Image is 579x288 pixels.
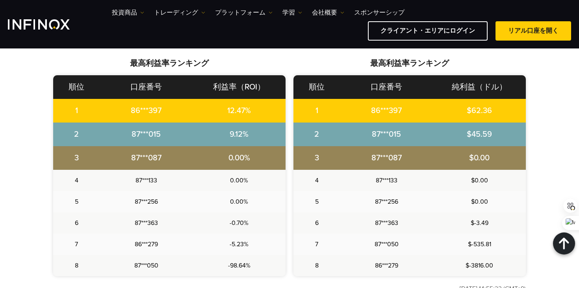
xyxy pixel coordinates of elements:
[433,255,526,276] td: $-3816.00
[433,99,526,123] td: $62.36
[193,75,286,99] th: 利益率（ROI）
[293,146,340,170] td: 3
[368,21,488,41] a: クライアント・エリアにログイン
[53,170,100,191] td: 4
[312,8,344,17] a: 会社概要
[433,170,526,191] td: $0.00
[293,234,340,255] td: 7
[53,255,100,276] td: 8
[370,59,449,68] strong: 最高利益率ランキング
[293,123,340,146] td: 2
[215,8,273,17] a: プラットフォーム
[130,59,209,68] strong: 最高利益率ランキング
[193,99,286,123] td: 12.47%
[154,8,205,17] a: トレーディング
[433,146,526,170] td: $0.00
[495,21,571,41] a: リアル口座を開く
[293,255,340,276] td: 8
[53,234,100,255] td: 7
[193,212,286,234] td: -0.70%
[433,123,526,146] td: $45.59
[53,146,100,170] td: 3
[433,234,526,255] td: $-535.81
[53,212,100,234] td: 6
[100,75,193,99] th: 口座番号
[340,75,433,99] th: 口座番号
[354,8,405,17] a: スポンサーシップ
[53,191,100,212] td: 5
[433,191,526,212] td: $0.00
[293,212,340,234] td: 6
[193,123,286,146] td: 9.12%
[293,170,340,191] td: 4
[193,234,286,255] td: -5.23%
[193,255,286,276] td: -98.64%
[293,75,340,99] th: 順位
[433,212,526,234] td: $-3.49
[53,75,100,99] th: 順位
[282,8,302,17] a: 学習
[112,8,144,17] a: 投資商品
[193,146,286,170] td: 0.00%
[193,170,286,191] td: 0.00%
[53,99,100,123] td: 1
[293,191,340,212] td: 5
[193,191,286,212] td: 0.00%
[8,19,88,30] a: INFINOX Logo
[53,123,100,146] td: 2
[433,75,526,99] th: 純利益（ドル）
[293,99,340,123] td: 1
